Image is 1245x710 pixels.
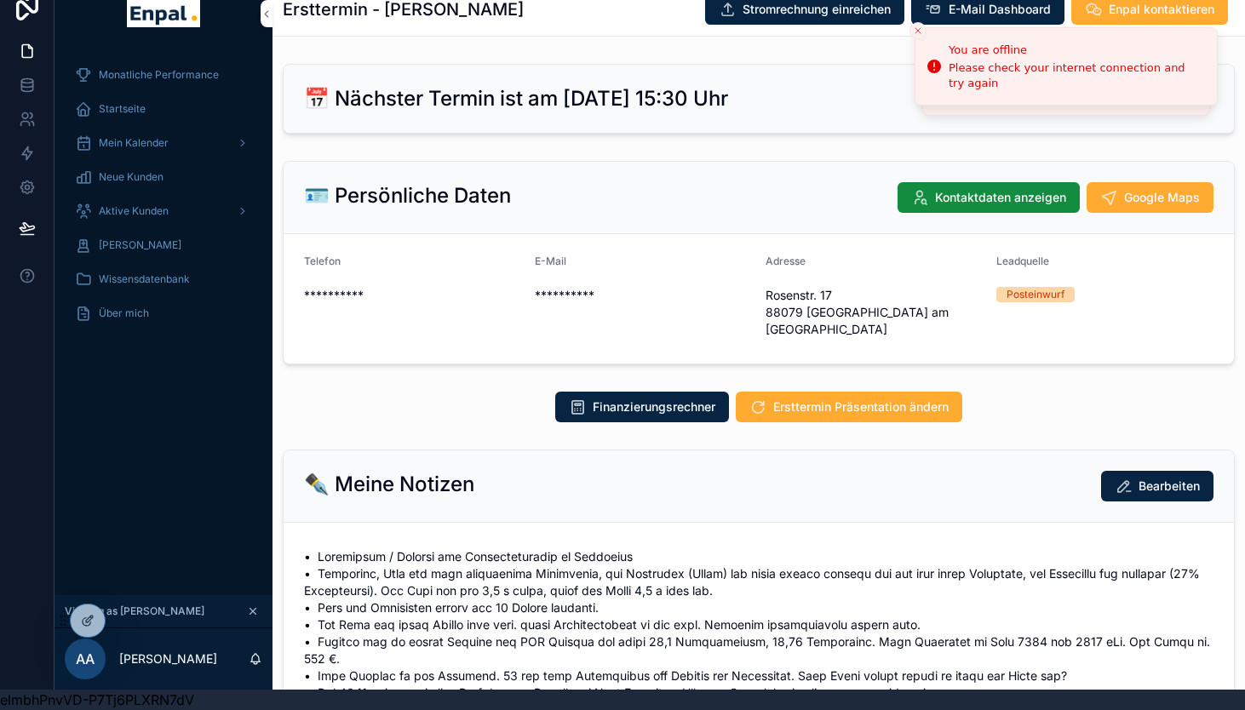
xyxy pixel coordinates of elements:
[99,170,164,184] span: Neue Kunden
[909,22,927,39] button: Close toast
[65,604,204,618] span: Viewing as [PERSON_NAME]
[935,189,1066,206] span: Kontaktdaten anzeigen
[65,196,262,226] a: Aktive Kunden
[65,298,262,329] a: Über mich
[99,272,190,286] span: Wissensdatenbank
[949,60,1203,91] div: Please check your internet connection and try again
[304,471,474,498] h2: ✒️ Meine Notizen
[65,230,262,261] a: [PERSON_NAME]
[99,306,149,320] span: Über mich
[766,255,806,267] span: Adresse
[1007,287,1064,302] div: Posteinwurf
[304,255,341,267] span: Telefon
[304,182,511,209] h2: 🪪 Persönliche Daten
[898,182,1080,213] button: Kontaktdaten anzeigen
[99,136,169,150] span: Mein Kalender
[65,60,262,90] a: Monatliche Performance
[99,68,219,82] span: Monatliche Performance
[65,128,262,158] a: Mein Kalender
[65,264,262,295] a: Wissensdatenbank
[65,162,262,192] a: Neue Kunden
[304,85,728,112] h2: 📅 Nächster Termin ist am [DATE] 15:30 Uhr
[1109,1,1214,18] span: Enpal kontaktieren
[1124,189,1200,206] span: Google Maps
[949,42,1203,59] div: You are offline
[99,102,146,116] span: Startseite
[1101,471,1213,501] button: Bearbeiten
[65,94,262,124] a: Startseite
[99,238,181,252] span: [PERSON_NAME]
[55,48,273,351] div: scrollable content
[555,392,729,422] button: Finanzierungsrechner
[119,650,217,667] p: [PERSON_NAME]
[766,287,983,338] span: Rosenstr. 17 88079 [GEOGRAPHIC_DATA] am [GEOGRAPHIC_DATA]
[773,398,949,415] span: Ersttermin Präsentation ändern
[99,204,169,218] span: Aktive Kunden
[743,1,891,18] span: Stromrechnung einreichen
[736,392,962,422] button: Ersttermin Präsentation ändern
[996,255,1049,267] span: Leadquelle
[76,649,95,669] span: AA
[949,1,1051,18] span: E-Mail Dashboard
[1087,182,1213,213] button: Google Maps
[535,255,566,267] span: E-Mail
[593,398,715,415] span: Finanzierungsrechner
[1139,478,1200,495] span: Bearbeiten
